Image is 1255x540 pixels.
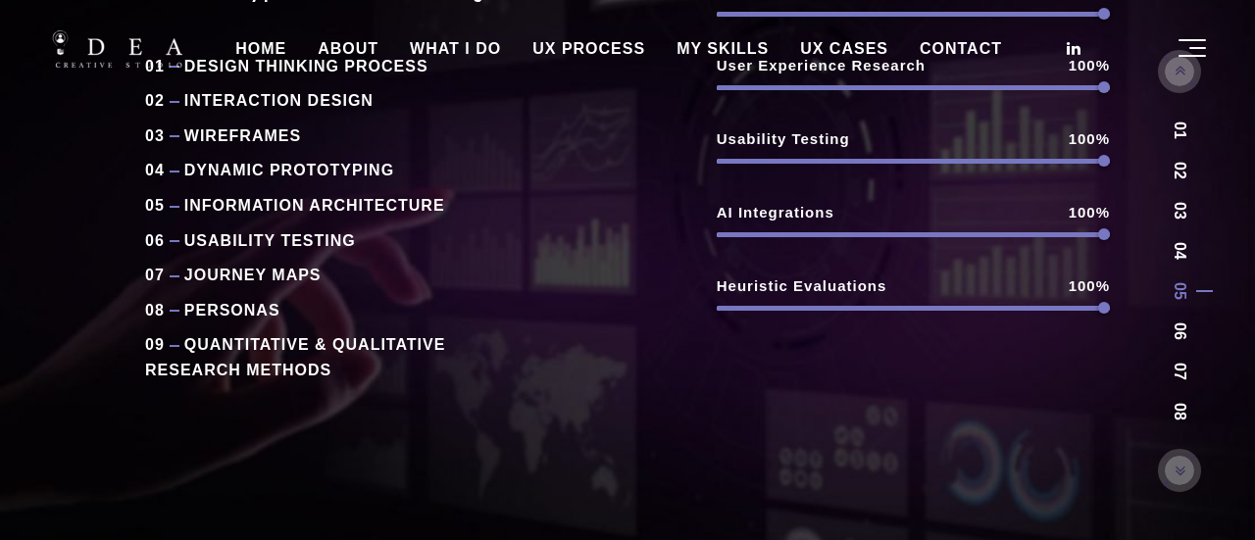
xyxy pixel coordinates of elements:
[1172,162,1187,179] a: 02
[302,25,394,74] a: ABOUT
[661,25,784,74] a: MY SKILLS
[1172,322,1187,340] a: 06
[1172,403,1187,420] a: 08
[1172,202,1187,220] a: 03
[1172,122,1187,139] a: 01
[220,25,302,74] a: HOME
[1172,242,1187,260] a: 04
[49,30,182,68] img: Jesus GA Portfolio
[784,25,904,74] a: UX CASES
[394,25,517,74] a: WHAT I DO
[904,25,1018,74] a: CONTACT
[517,25,661,74] a: UX PROCESS
[1172,282,1187,300] a: 05
[1172,363,1187,380] a: 07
